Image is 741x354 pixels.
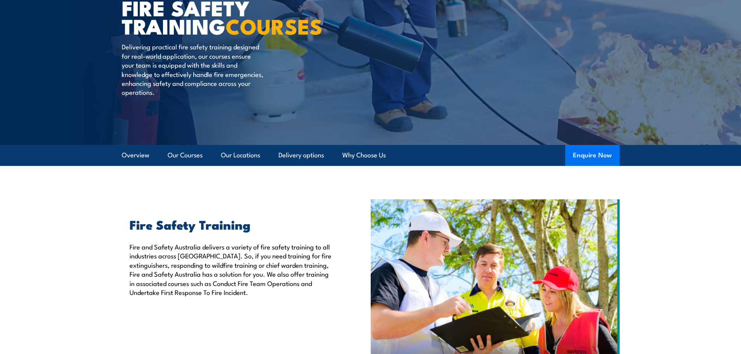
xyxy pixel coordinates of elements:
[168,145,203,166] a: Our Courses
[342,145,386,166] a: Why Choose Us
[122,145,149,166] a: Overview
[226,9,322,42] strong: COURSES
[130,219,335,230] h2: Fire Safety Training
[279,145,324,166] a: Delivery options
[221,145,260,166] a: Our Locations
[122,42,264,96] p: Delivering practical fire safety training designed for real-world application, our courses ensure...
[130,242,335,296] p: Fire and Safety Australia delivers a variety of fire safety training to all industries across [GE...
[565,145,620,166] button: Enquire Now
